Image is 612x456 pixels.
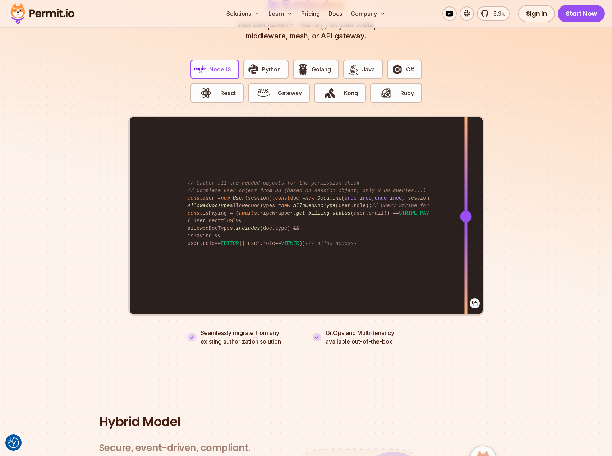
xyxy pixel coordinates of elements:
code: user = (session); doc = ( , , session. ); allowedDocTypes = (user. ); isPaying = ( stripeWrapper.... [183,174,429,253]
p: GitOps and Multi-tenancy available out-of-the-box [326,329,394,346]
span: new [281,203,290,209]
span: React [220,89,236,97]
span: role [203,241,215,246]
span: role [263,241,275,246]
span: // allow access [308,241,354,246]
span: NodeJS [209,65,231,74]
img: Kong [324,87,336,99]
span: Golang [312,65,331,74]
img: React [200,87,212,99]
h2: Hybrid Model [99,415,513,429]
span: const [188,210,203,216]
span: AllowedDocType [188,203,230,209]
span: new [221,195,230,201]
span: // Complete user object from DB (based on session object, only 3 DB queries...) [188,188,426,194]
a: Docs [326,6,345,21]
span: AllowedDocType [293,203,336,209]
a: Sign In [518,5,555,22]
span: new [305,195,314,201]
button: Company [348,6,388,21]
h3: Secure, event-driven, compliant. [99,442,250,454]
img: Revisit consent button [8,437,19,448]
p: Just add to your code, middleware, mesh, or API gateway. [229,21,384,41]
span: 5.3k [489,9,505,18]
span: email [369,210,384,216]
img: Ruby [380,87,392,99]
img: Python [247,63,259,75]
a: Start Now [558,5,605,22]
span: Python [262,65,281,74]
span: const [188,195,203,201]
span: C# [406,65,414,74]
span: const [275,195,290,201]
span: undefined [375,195,402,201]
span: await [239,210,254,216]
span: Gateway [278,89,302,97]
span: // Gather all the needed objects for the permission check [188,180,360,186]
span: User [233,195,245,201]
span: // Query Stripe for live data (hope it's not too slow) [372,203,535,209]
button: Solutions [224,6,263,21]
span: includes [236,225,260,231]
p: Seamlessly migrate from any existing authorization solution [201,329,300,346]
span: Ruby [400,89,414,97]
button: Consent Preferences [8,437,19,448]
span: geo [209,218,218,224]
span: role [354,203,366,209]
img: Permit logo [7,1,78,26]
span: Kong [344,89,358,97]
a: Pricing [298,6,323,21]
button: Learn [266,6,295,21]
span: undefined [345,195,372,201]
img: Gateway [257,87,270,99]
img: Golang [297,63,309,75]
span: "US" [224,218,236,224]
span: EDITOR [221,241,239,246]
img: Java [347,63,359,75]
span: Java [362,65,375,74]
a: 5.3k [477,6,510,21]
span: STRIPE_PAYING [399,210,438,216]
img: NodeJS [194,63,207,75]
span: Document [317,195,341,201]
span: VIEWER [281,241,299,246]
span: get_billing_status [296,210,350,216]
span: type [275,225,287,231]
img: C# [391,63,403,75]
